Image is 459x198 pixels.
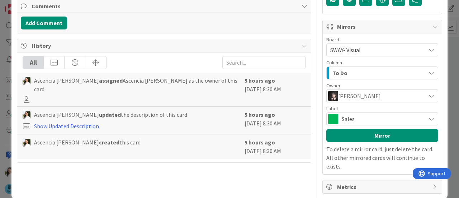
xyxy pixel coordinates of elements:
[326,145,438,171] p: To delete a mirror card, just delete the card. All other mirrored cards will continue to exists.
[326,37,339,42] span: Board
[245,77,275,84] b: 5 hours ago
[332,68,347,78] span: To Do
[326,66,438,79] button: To Do
[23,139,30,147] img: AK
[21,17,67,29] button: Add Comment
[337,22,429,31] span: Mirrors
[99,77,123,84] b: assigned
[330,46,361,54] span: SWAY- Visual
[23,77,30,85] img: AK
[34,76,241,93] span: Ascencia [PERSON_NAME] Ascencia [PERSON_NAME] as the owner of this card
[328,91,338,101] img: BN
[23,56,44,69] div: All
[23,111,30,119] img: AK
[326,106,338,111] span: Label
[326,129,438,142] button: Mirror
[34,123,99,130] a: Show Updated Description
[245,111,275,118] b: 5 hours ago
[326,83,341,88] span: Owner
[34,110,187,119] span: Ascencia [PERSON_NAME] the description of this card
[326,60,342,65] span: Column
[338,92,381,100] span: [PERSON_NAME]
[222,56,306,69] input: Search...
[32,41,298,50] span: History
[245,138,306,155] div: [DATE] 8:30 AM
[245,110,306,130] div: [DATE] 8:30 AM
[99,111,121,118] b: updated
[342,114,422,124] span: Sales
[15,1,33,10] span: Support
[99,139,119,146] b: created
[337,183,429,191] span: Metrics
[245,139,275,146] b: 5 hours ago
[34,138,141,147] span: Ascencia [PERSON_NAME] this card
[245,76,306,103] div: [DATE] 8:30 AM
[32,2,298,10] span: Comments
